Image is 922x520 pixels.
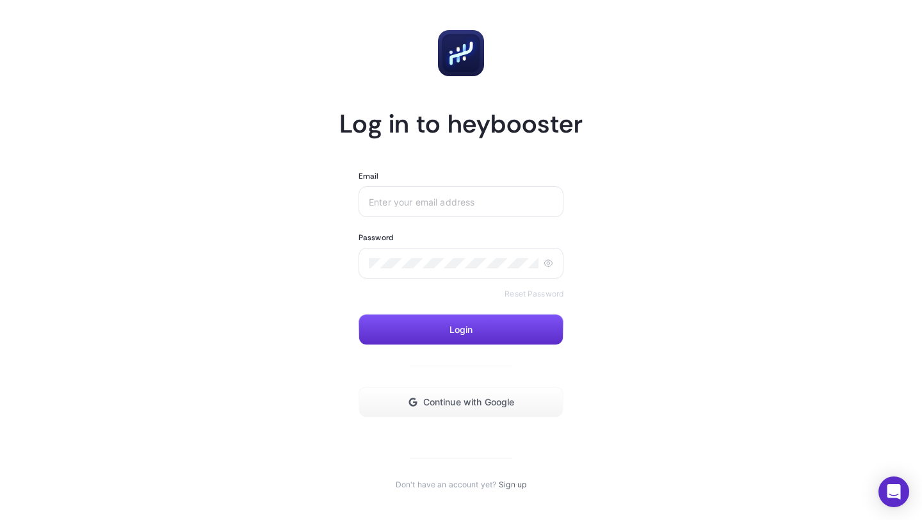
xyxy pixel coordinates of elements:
span: Don't have an account yet? [396,480,496,490]
div: Open Intercom Messenger [878,476,909,507]
h1: Log in to heybooster [339,107,583,140]
label: Email [359,171,379,181]
a: Reset Password [505,289,563,299]
a: Sign up [499,480,526,490]
span: Continue with Google [423,397,515,407]
input: Enter your email address [369,197,553,207]
span: Login [449,325,473,335]
button: Login [359,314,563,345]
label: Password [359,232,393,243]
button: Continue with Google [359,387,563,418]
